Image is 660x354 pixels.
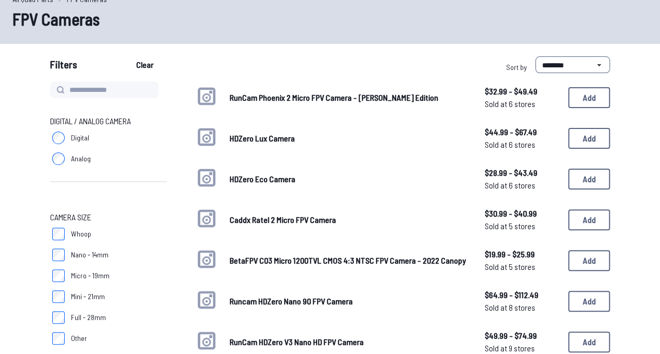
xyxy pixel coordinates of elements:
[230,296,353,306] span: Runcam HDZero Nano 90 FPV Camera
[52,311,65,324] input: Full - 28mm
[568,332,610,352] button: Add
[71,154,91,164] span: Analog
[485,126,560,138] span: $44.99 - $67.49
[230,254,468,267] a: BetaFPV C03 Micro 1200TVL CMOS 4:3 NTSC FPV Camera - 2022 Canopy
[52,228,65,240] input: Whoop
[485,248,560,261] span: $19.99 - $25.99
[71,250,109,260] span: Nano - 14mm
[71,270,110,281] span: Micro - 19mm
[485,220,560,232] span: Sold at 5 stores
[127,56,162,73] button: Clear
[52,269,65,282] input: Micro - 19mm
[485,207,560,220] span: $30.99 - $40.99
[52,152,65,165] input: Analog
[485,289,560,301] span: $64.99 - $112.49
[485,261,560,273] span: Sold at 5 stores
[50,115,131,127] span: Digital / Analog Camera
[71,229,91,239] span: Whoop
[71,333,87,344] span: Other
[230,132,468,145] a: HDZero Lux Camera
[485,85,560,98] span: $32.99 - $49.49
[568,128,610,149] button: Add
[485,167,560,179] span: $28.99 - $43.49
[568,250,610,271] button: Add
[568,291,610,312] button: Add
[485,138,560,151] span: Sold at 6 stores
[506,63,527,72] span: Sort by
[230,92,438,102] span: RunCam Phoenix 2 Micro FPV Camera - [PERSON_NAME] Edition
[485,179,560,192] span: Sold at 6 stores
[485,301,560,314] span: Sold at 8 stores
[50,56,77,77] span: Filters
[230,255,466,265] span: BetaFPV C03 Micro 1200TVL CMOS 4:3 NTSC FPV Camera - 2022 Canopy
[230,214,468,226] a: Caddx Ratel 2 Micro FPV Camera
[52,132,65,144] input: Digital
[485,329,560,342] span: $49.99 - $74.99
[485,98,560,110] span: Sold at 6 stores
[71,133,89,143] span: Digital
[230,336,468,348] a: RunCam HDZero V3 Nano HD FPV Camera
[230,173,468,185] a: HDZero Eco Camera
[13,6,647,31] h1: FPV Cameras
[568,169,610,190] button: Add
[568,87,610,108] button: Add
[52,332,65,345] input: Other
[568,209,610,230] button: Add
[230,133,295,143] span: HDZero Lux Camera
[230,295,468,308] a: Runcam HDZero Nano 90 FPV Camera
[50,211,91,223] span: Camera Size
[230,337,364,347] span: RunCam HDZero V3 Nano HD FPV Camera
[52,290,65,303] input: Mini - 21mm
[230,215,336,225] span: Caddx Ratel 2 Micro FPV Camera
[230,174,295,184] span: HDZero Eco Camera
[71,291,105,302] span: Mini - 21mm
[535,56,610,73] select: Sort by
[71,312,106,323] span: Full - 28mm
[52,249,65,261] input: Nano - 14mm
[230,91,468,104] a: RunCam Phoenix 2 Micro FPV Camera - [PERSON_NAME] Edition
